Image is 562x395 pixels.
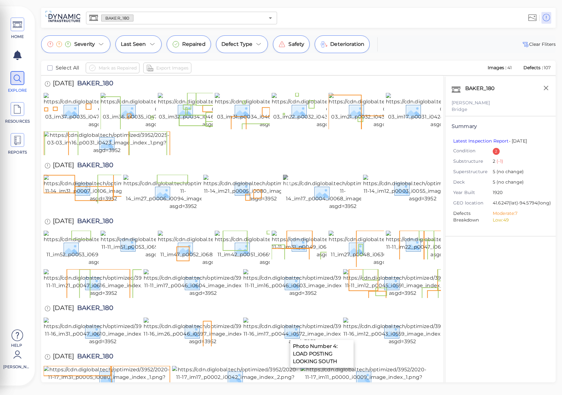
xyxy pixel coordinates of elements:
img: https://cdn.diglobal.tech/width210/3952/2022-11-11_im51_p0053_i0694_image_index_1.png?asgd=3952 [101,231,218,258]
span: BAKER_180 [74,162,113,170]
span: Safety [288,40,304,48]
img: https://cdn.diglobal.tech/optimized/3952/2020-11-17_im17_p0002_i0042_image_index_2.png?asgd=3952 [172,366,299,389]
img: https://cdn.diglobal.tech/width210/3952/2025-03-03_im36_p0035_i0475_image_index_1.png?asgd=3952 [101,93,218,128]
span: REPORTS [4,149,31,155]
span: Defects : [523,65,544,70]
span: BAKER_180 [74,218,113,226]
img: https://cdn.diglobal.tech/optimized/3952/2020-11-17_im31_p0005_i0080_image_index_1.png?asgd=3952 [44,366,170,389]
span: Deck [453,179,493,185]
img: https://cdn.diglobal.tech/optimized/3952/2022-11-11_im16_p0046_i0603_image_index_1.png?asgd=3952 [243,269,363,297]
span: Repaired [182,40,206,48]
span: 107 [544,65,551,70]
span: 41 [507,65,512,70]
img: https://cdn.diglobal.tech/optimized/3952/2021-11-16_im12_p0043_i0559_image_index_2.png?asgd=3952 [343,318,462,345]
img: https://cdn.diglobal.tech/optimized/3952/2023-11-14_im21_p0005_i0080_image_index_1.png?asgd=3952 [203,175,323,203]
span: GEO location [453,200,493,206]
img: https://cdn.diglobal.tech/width210/3952/2022-11-11_im47_p0052_i0682_image_index_2.png?asgd=3952 [158,231,275,266]
span: [DATE] [53,162,74,170]
img: https://cdn.diglobal.tech/width210/3952/2022-11-11_im52_p0053_i0695_image_index_2.png?asgd=3952 [44,231,161,266]
img: https://cdn.diglobal.tech/optimized/3952/2021-11-16_im31_p0047_i0610_image_index_1.png?asgd=3952 [44,318,162,345]
img: https://cdn.diglobal.tech/width210/3952/2022-11-11_im31_p0049_i0642_image_index_1.png?asgd=3952 [272,231,389,258]
span: 1920 [493,189,545,197]
span: Deterioration [330,40,364,48]
span: RESOURCES [4,118,31,124]
img: https://cdn.diglobal.tech/optimized/3952/2023-11-14_im31_p0007_i0106_image_index_1.png?asgd=3952 [44,175,163,203]
span: Condition [453,148,493,154]
img: https://cdn.diglobal.tech/width210/3952/2025-03-03_im37_p0035_i0476_image_index_2.png?asgd=3952 [44,93,161,128]
img: https://cdn.diglobal.tech/optimized/3952/2020-11-17_im11_p0000_i0009_image_index_1.png?asgd=3952 [300,366,427,389]
img: https://cdn.diglobal.tech/optimized/3952/2021-11-16_im17_p0044_i0572_image_index_2.png?asgd=3952 [243,318,362,345]
img: https://cdn.diglobal.tech/width210/3952/2025-03-03_im32_p0034_i0463_image_index_2.png?asgd=3952 [158,93,275,128]
span: Images : [487,65,507,70]
span: BAKER_180 [74,80,113,88]
span: EXPLORE [4,88,31,93]
div: [PERSON_NAME] [452,100,549,106]
div: Summary [452,123,549,130]
span: BAKER_180 [74,305,113,313]
img: https://cdn.diglobal.tech/optimized/3952/2022-11-11_im17_p0046_i0604_image_index_2.png?asgd=3952 [144,269,263,297]
img: https://cdn.diglobal.tech/optimized/3952/2021-11-16_im26_p0046_i0597_image_index_1.png?asgd=3952 [144,318,262,345]
span: Mark as Repaired [99,64,137,72]
div: BAKER_180 [464,83,503,96]
img: https://cdn.diglobal.tech/width210/3952/2025-03-03_im21_p0032_i0436_image_index_1.png?asgd=3952 [329,93,446,128]
span: Export Images [156,64,188,72]
img: https://cdn.diglobal.tech/width210/3952/2022-11-11_im22_p0047_i0617_image_index_2.png?asgd=3952 [386,231,503,258]
span: [DATE] [53,218,74,226]
img: https://cdn.diglobal.tech/width210/3952/2022-11-11_im42_p0051_i0669_image_index_2.png?asgd=3952 [215,231,332,266]
span: Severity [74,40,95,48]
img: https://cdn.diglobal.tech/optimized/3952/2022-11-11_im12_p0045_i0591_image_index_2.png?asgd=3952 [343,269,463,297]
span: BAKER_180 [102,15,133,21]
span: 5 [493,179,545,186]
span: [PERSON_NAME] [3,364,30,370]
img: https://cdn.diglobal.tech/width210/3952/2025-03-03_im22_p0032_i0437_image_index_2.png?asgd=3952 [272,93,389,128]
span: (no change) [495,169,524,174]
img: https://cdn.diglobal.tech/optimized/3952/2023-11-14_im27_p0006_i0094_image_index_2.png?asgd=3952 [123,175,243,210]
li: Low: 49 [493,217,545,223]
img: https://cdn.diglobal.tech/optimized/3952/2023-11-14_im17_p0004_i0068_image_index_2.png?asgd=3952 [283,175,403,210]
span: 2 [493,158,545,165]
span: (-1) [495,158,503,164]
div: 2 [493,148,500,155]
span: Help [3,343,30,348]
span: Last Seen [121,40,146,48]
img: https://cdn.diglobal.tech/width210/3952/2025-03-03_im17_p0031_i0424_image_index_2.png?asgd=3952 [386,93,503,128]
iframe: Chat [535,367,557,390]
li: Moderate: 7 [493,210,545,217]
img: https://cdn.diglobal.tech/width210/3952/2022-11-11_im27_p0048_i0630_image_index_2.png?asgd=3952 [329,231,446,266]
span: Select All [56,64,79,72]
img: https://cdn.diglobal.tech/optimized/3952/2025-03-03_im16_p0031_i0423_image_index_1.png?asgd=3952 [44,131,170,154]
div: Bridge [452,106,549,113]
a: Latest Inspection Report [453,138,509,144]
span: Superstructure [453,168,493,175]
img: https://cdn.diglobal.tech/optimized/3952/2022-11-11_im21_p0047_i0616_image_index_1.png?asgd=3952 [44,269,163,297]
span: Clear Fliters [522,40,556,48]
span: (no change) [495,179,524,185]
span: BAKER_180 [74,353,113,362]
span: - [DATE] [453,138,527,144]
button: Open [266,14,275,22]
span: 41.6247 (lat) -94.5794 (long) [493,200,551,207]
span: Year Built [453,189,493,196]
span: Defect Type [221,40,253,48]
span: HOME [4,34,31,39]
span: [DATE] [53,80,74,88]
span: 5 [493,168,545,176]
span: [DATE] [53,305,74,313]
img: https://cdn.diglobal.tech/optimized/3952/2023-11-14_im12_p0003_i0055_image_index_2.png?asgd=3952 [363,175,483,203]
img: https://cdn.diglobal.tech/width210/3952/2025-03-03_im31_p0034_i0462_image_index_1.png?asgd=3952 [215,93,332,128]
span: [DATE] [53,353,74,362]
span: Substructure [453,158,493,165]
span: Defects Breakdown [453,210,493,223]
